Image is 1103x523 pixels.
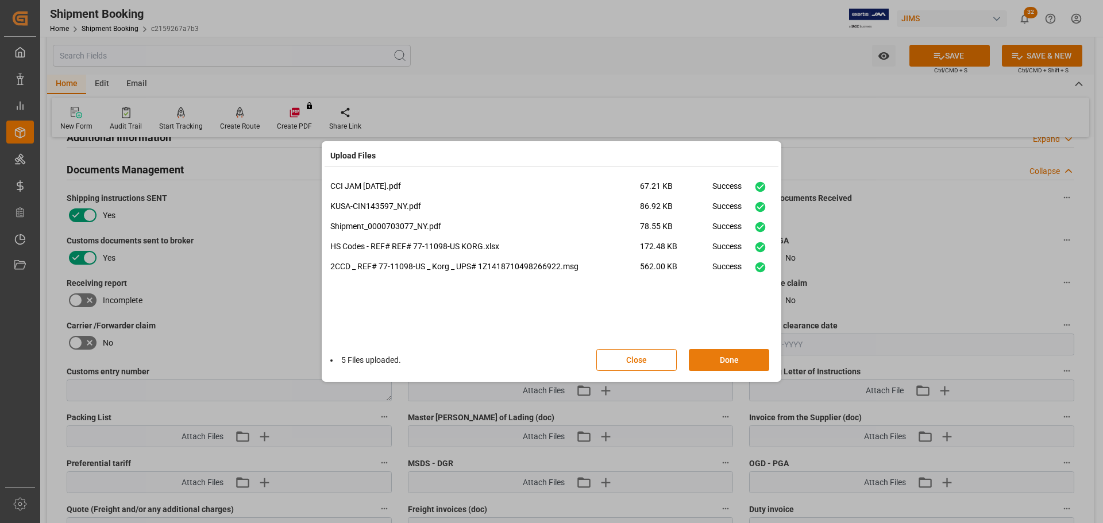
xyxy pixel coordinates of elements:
p: HS Codes - REF# REF# 77-11098-US KORG.xlsx [330,241,640,253]
button: Close [596,349,677,371]
p: KUSA-CIN143597_NY.pdf [330,200,640,212]
span: 78.55 KB [640,220,712,241]
p: CCI JAM [DATE].pdf [330,180,640,192]
li: 5 Files uploaded. [330,354,401,366]
div: Success [712,241,742,261]
p: Shipment_0000703077_NY.pdf [330,220,640,233]
p: 2CCD _ REF# 77-11098-US _ Korg _ UPS# 1Z1418710498266922.msg [330,261,640,273]
div: Success [712,180,742,200]
span: 562.00 KB [640,261,712,281]
h4: Upload Files [330,150,376,162]
span: 67.21 KB [640,180,712,200]
div: Success [712,200,742,220]
span: 172.48 KB [640,241,712,261]
button: Done [689,349,769,371]
span: 86.92 KB [640,200,712,220]
div: Success [712,261,742,281]
div: Success [712,220,742,241]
